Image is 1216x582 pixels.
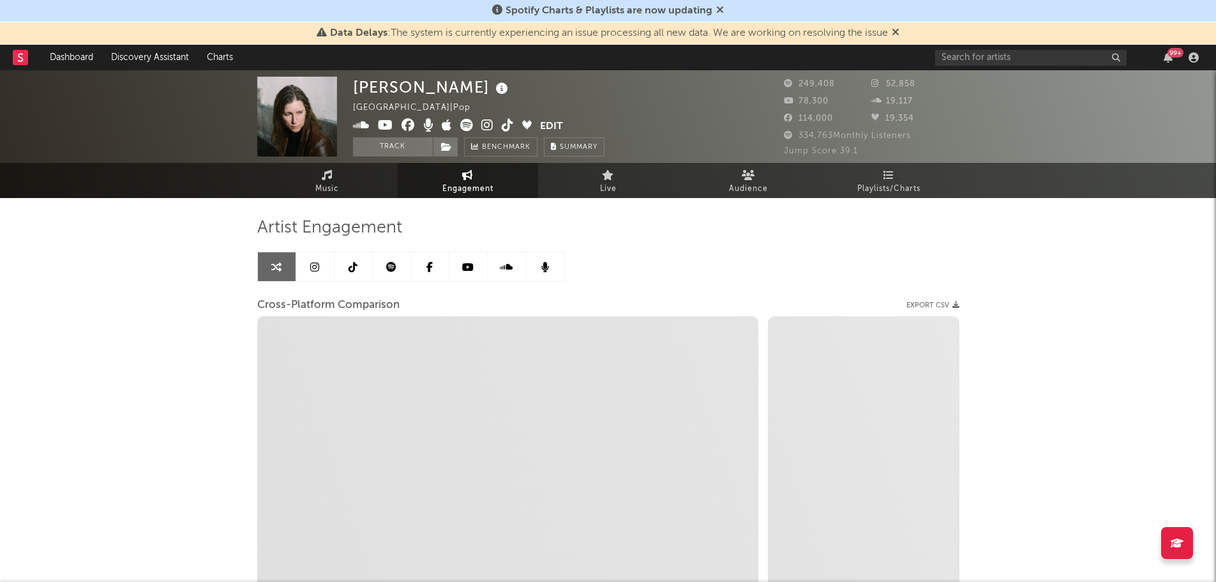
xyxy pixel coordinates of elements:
span: 249,408 [784,80,835,88]
span: Dismiss [892,28,899,38]
button: Edit [540,119,563,135]
a: Music [257,163,398,198]
span: Live [600,181,617,197]
span: Engagement [442,181,493,197]
div: [PERSON_NAME] [353,77,511,98]
a: Audience [679,163,819,198]
span: 52,858 [871,80,915,88]
span: Spotify Charts & Playlists are now updating [506,6,712,16]
span: Jump Score: 39.1 [784,147,858,155]
span: 78,300 [784,97,829,105]
span: 19,117 [871,97,913,105]
span: Audience [729,181,768,197]
a: Playlists/Charts [819,163,959,198]
span: Summary [560,144,597,151]
span: : The system is currently experiencing an issue processing all new data. We are working on resolv... [330,28,888,38]
a: Charts [198,45,242,70]
span: Dismiss [716,6,724,16]
span: Artist Engagement [257,220,402,236]
button: 99+ [1164,52,1173,63]
span: Music [315,181,339,197]
div: [GEOGRAPHIC_DATA] | Pop [353,100,485,116]
input: Search for artists [935,50,1127,66]
div: 99 + [1167,48,1183,57]
a: Benchmark [464,137,537,157]
span: 114,000 [784,114,833,123]
span: 334,763 Monthly Listeners [784,132,911,140]
span: 19,354 [871,114,914,123]
span: Cross-Platform Comparison [257,298,400,313]
a: Discovery Assistant [102,45,198,70]
button: Export CSV [906,302,959,309]
span: Playlists/Charts [857,181,920,197]
span: Benchmark [482,140,530,155]
a: Live [538,163,679,198]
a: Engagement [398,163,538,198]
span: Data Delays [330,28,387,38]
a: Dashboard [41,45,102,70]
button: Track [353,137,433,157]
button: Summary [544,137,604,157]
